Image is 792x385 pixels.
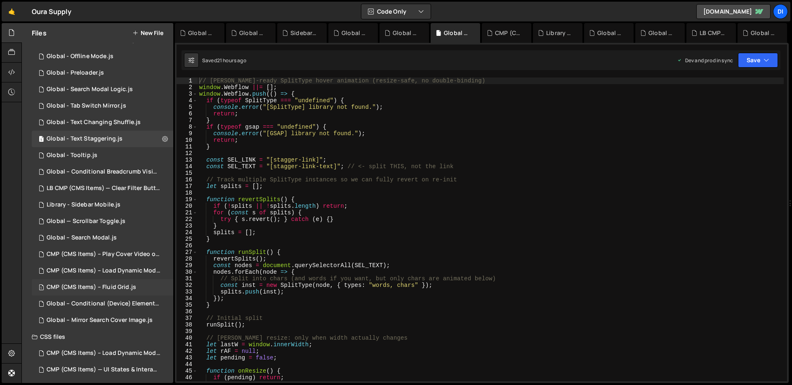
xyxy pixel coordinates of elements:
div: Global - Text Changing Shuffle.js [47,119,141,126]
div: 6 [177,110,198,117]
div: 14937/43376.js [32,180,176,197]
div: 36 [177,308,198,315]
div: CMP (CMS Items) – Load Dynamic Modal (AJAX).css [47,350,160,357]
div: Global - Text Staggering.js [444,29,470,37]
div: 14937/38901.js [32,246,176,263]
div: 18 [177,190,198,196]
div: 17 [177,183,198,190]
button: Code Only [361,4,431,19]
div: 26 [177,242,198,249]
div: 14937/38910.js [32,263,176,279]
div: 15 [177,170,198,176]
div: Global – Conditional Breadcrumb Visibility.js [47,168,160,176]
div: 33 [177,289,198,295]
div: 16 [177,176,198,183]
div: 38 [177,322,198,328]
div: Global — Scrollbar Toggle.js [47,218,125,225]
div: 31 [177,275,198,282]
div: 21 [177,209,198,216]
div: 14937/44851.js [32,81,173,98]
div: 14937/43958.js [32,65,173,81]
div: 14937/44586.js [32,48,173,65]
div: 24 [177,229,198,236]
div: 14937/44562.js [32,147,173,164]
div: 14937/44170.js [32,164,176,180]
div: Saved [202,57,246,64]
div: CMP (CMS Items) – Fluid Grid.js [47,284,136,291]
div: Global – Search Modal.js [47,234,117,242]
div: Global - Text Changing Shuffle.js [188,29,214,37]
a: 🤙 [2,2,22,21]
div: 30 [177,269,198,275]
div: 41 [177,341,198,348]
div: Global - Copy To Clipboard.js [751,29,777,37]
div: 21 hours ago [217,57,246,64]
div: 9 [177,130,198,137]
div: Global - Search Modal Logic.js [47,86,133,93]
div: 14937/44593.js [32,197,173,213]
div: 45 [177,368,198,374]
div: 20 [177,203,198,209]
div: 1 [177,77,198,84]
div: Global - Notification Toasters.js [648,29,675,37]
div: 12 [177,150,198,157]
div: 19 [177,196,198,203]
div: 14937/38918.js [32,279,173,296]
div: 35 [177,302,198,308]
div: 14937/38911.js [32,312,173,329]
div: 7 [177,117,198,124]
div: 14937/38913.js [32,230,173,246]
div: 3 [177,91,198,97]
div: 8 [177,124,198,130]
div: Global - Text Staggering.js [47,135,123,143]
span: 1 [39,285,44,291]
div: Global - Text Staggering.css [342,29,368,37]
div: 13 [177,157,198,163]
div: 39 [177,328,198,335]
div: 4 [177,97,198,104]
a: Di [773,4,788,19]
div: Global - Search Modal Logic.js [393,29,419,37]
div: Dev and prod in sync [677,57,733,64]
div: 43 [177,354,198,361]
div: 40 [177,335,198,341]
div: Global - Tooltip.js [47,152,97,159]
a: [DOMAIN_NAME] [696,4,771,19]
div: 14937/44975.js [32,98,173,114]
div: 14937/38909.css [32,345,176,362]
button: New File [132,30,163,36]
div: Sidebar — UI States & Interactions.css [290,29,317,37]
div: 46 [177,374,198,381]
h2: Files [32,28,47,38]
div: 32 [177,282,198,289]
div: 34 [177,295,198,302]
div: Global – Mirror Search Cover Image.js [47,317,153,324]
div: 5 [177,104,198,110]
div: Oura Supply [32,7,71,16]
button: Save [738,53,778,68]
div: 11 [177,143,198,150]
div: 23 [177,223,198,229]
div: 14937/44781.js [32,131,173,147]
div: CMP (CMS Page) - Rich Text Highlight Pill.js [495,29,521,37]
div: Global - Tab Switch Mirror.js [239,29,266,37]
span: 1 [39,136,44,143]
div: CMP (CMS Items) – Play Cover Video on Hover.js [47,251,160,258]
div: Global - Offline Mode.js [47,53,113,60]
div: 27 [177,249,198,256]
div: 28 [177,256,198,262]
div: 10 [177,137,198,143]
div: Library - Sidebar Mobile.js [546,29,573,37]
div: 14937/38915.js [32,296,176,312]
div: Global – Conditional (Device) Element Visibility.js [47,300,160,308]
div: Library - Sidebar Mobile.js [47,201,120,209]
div: Global - Preloader.js [47,69,104,77]
div: 14937/43533.css [32,362,176,378]
div: 44 [177,361,198,368]
div: 14937/45200.js [32,114,173,131]
div: 2 [177,84,198,91]
div: CSS files [22,329,173,345]
div: 22 [177,216,198,223]
div: 25 [177,236,198,242]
